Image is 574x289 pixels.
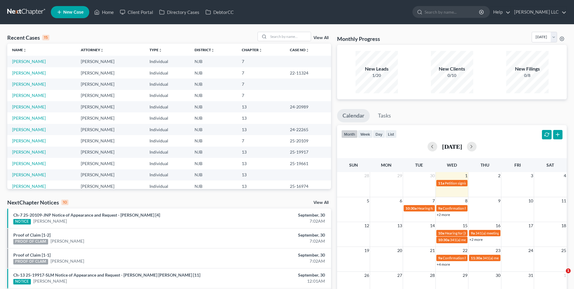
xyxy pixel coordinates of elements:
td: 13 [237,101,285,112]
a: Tasks [372,109,396,122]
td: NJB [190,124,237,135]
td: 13 [237,169,285,181]
td: Individual [145,124,190,135]
a: [PERSON_NAME] [12,172,46,177]
span: 24 [528,247,534,254]
a: Proof of Claim [1-2] [13,232,51,238]
div: September, 30 [225,252,325,258]
td: Individual [145,101,190,112]
td: 7 [237,90,285,101]
span: 3 [530,172,534,179]
td: 25-16974 [285,181,331,192]
a: Ch-7 25-20109-JNP Notice of Appearance and Request - [PERSON_NAME] [4] [13,212,160,218]
td: Individual [145,135,190,146]
span: 30 [429,172,435,179]
td: 13 [237,147,285,158]
div: 7:02AM [225,238,325,244]
span: 5 [366,197,370,204]
a: +4 more [437,262,450,267]
span: 31 [528,272,534,279]
span: 25 [561,247,567,254]
a: View All [313,36,329,40]
a: Case Nounfold_more [290,48,309,52]
div: 0/10 [431,72,473,78]
span: 7 [432,197,435,204]
button: month [341,130,358,138]
span: Mon [381,162,392,168]
td: 25-19661 [285,158,331,169]
span: 29 [462,272,468,279]
a: [PERSON_NAME] [12,149,46,154]
span: 11a [438,181,444,185]
span: Sun [349,162,358,168]
a: View All [313,201,329,205]
td: [PERSON_NAME] [76,101,145,112]
span: 6 [399,197,403,204]
span: 30 [495,272,501,279]
a: [PERSON_NAME] [33,278,67,284]
td: Individual [145,181,190,192]
span: Confirmation hearing for [PERSON_NAME] [443,206,511,211]
a: DebtorCC [202,7,237,18]
div: September, 30 [225,272,325,278]
span: Petition signing [445,181,469,185]
a: [PERSON_NAME] [12,161,46,166]
span: 10a [438,231,444,235]
span: 10 [528,197,534,204]
span: 341(a) meeting for [PERSON_NAME] [475,231,534,235]
td: 7 [237,78,285,90]
iframe: Intercom live chat [553,268,568,283]
span: 26 [364,272,370,279]
td: [PERSON_NAME] [76,158,145,169]
div: 15 [42,35,49,40]
span: 23 [495,247,501,254]
td: Individual [145,67,190,78]
i: unfold_more [23,48,27,52]
a: Client Portal [117,7,156,18]
span: 2 [497,172,501,179]
td: 7 [237,56,285,67]
input: Search by name... [425,6,480,18]
span: 9a [438,206,442,211]
a: Chapterunfold_more [242,48,262,52]
div: 7:02AM [225,218,325,224]
span: 21 [429,247,435,254]
a: [PERSON_NAME] [51,238,84,244]
td: 13 [237,158,285,169]
span: 341(a) meeting for [PERSON_NAME] [483,256,541,260]
span: 1 [464,172,468,179]
i: unfold_more [306,48,309,52]
div: New Leads [356,65,398,72]
span: 16 [495,222,501,229]
td: [PERSON_NAME] [76,181,145,192]
td: NJB [190,56,237,67]
td: Individual [145,158,190,169]
td: [PERSON_NAME] [76,147,145,158]
a: [PERSON_NAME] [51,258,84,264]
a: Home [91,7,117,18]
a: [PERSON_NAME] [12,138,46,143]
td: [PERSON_NAME] [76,56,145,67]
span: Sat [546,162,554,168]
td: 25-19917 [285,147,331,158]
td: 7 [237,67,285,78]
a: [PERSON_NAME] [12,127,46,132]
div: Recent Cases [7,34,49,41]
span: 17 [528,222,534,229]
span: 341(a) meeting for [PERSON_NAME] [450,238,508,242]
div: PROOF OF CLAIM [13,239,48,244]
td: [PERSON_NAME] [76,90,145,101]
button: week [358,130,373,138]
a: Nameunfold_more [12,48,27,52]
td: Individual [145,147,190,158]
button: list [385,130,397,138]
span: 8 [464,197,468,204]
span: 22 [462,247,468,254]
a: [PERSON_NAME] LLC [511,7,566,18]
span: 9a [471,231,475,235]
span: 10:30a [405,206,417,211]
a: Directory Cases [156,7,202,18]
td: 24-22265 [285,124,331,135]
span: Confirmation hearing for [PERSON_NAME] [443,256,511,260]
td: [PERSON_NAME] [76,67,145,78]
